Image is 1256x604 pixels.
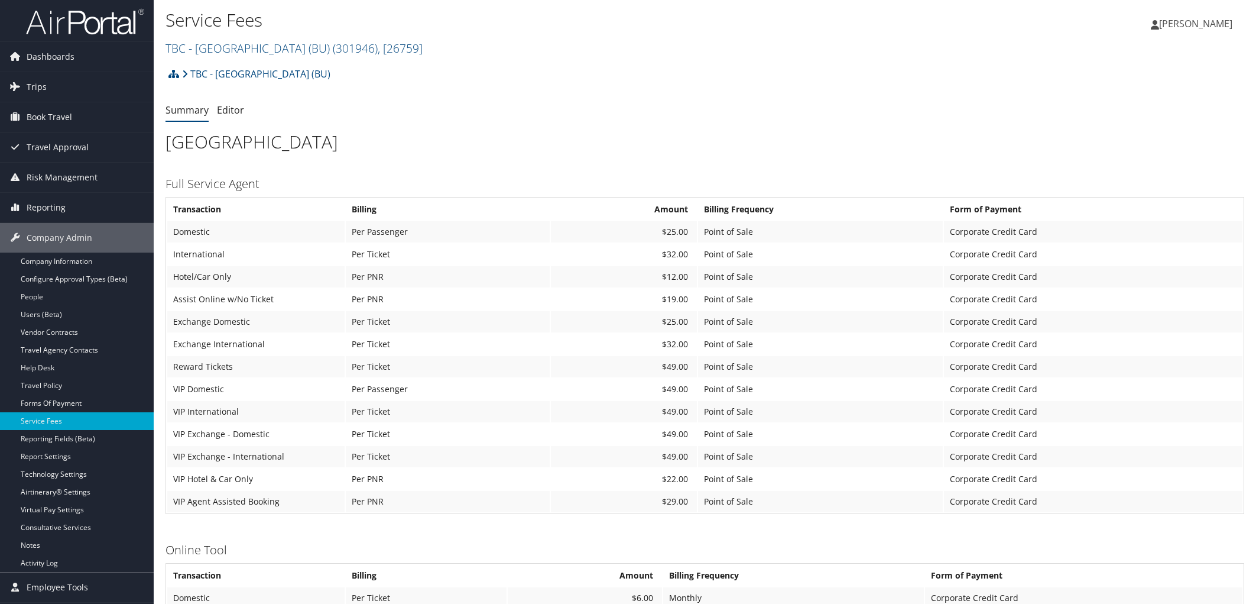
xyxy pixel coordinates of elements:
[167,311,345,332] td: Exchange Domestic
[346,469,550,490] td: Per PNR
[551,401,696,422] td: $49.00
[551,221,696,243] td: $25.00
[346,565,507,586] th: Billing
[925,565,1242,586] th: Form of Payment
[944,289,1242,310] td: Corporate Credit Card
[27,223,92,253] span: Company Admin
[167,199,345,220] th: Transaction
[551,446,696,467] td: $49.00
[165,176,1244,192] h3: Full Service Agent
[27,163,98,192] span: Risk Management
[167,446,345,467] td: VIP Exchange - International
[698,289,943,310] td: Point of Sale
[165,40,423,56] a: TBC - [GEOGRAPHIC_DATA] (BU)
[944,199,1242,220] th: Form of Payment
[944,424,1242,445] td: Corporate Credit Card
[698,244,943,265] td: Point of Sale
[27,133,89,162] span: Travel Approval
[663,565,924,586] th: Billing Frequency
[551,266,696,288] td: $12.00
[167,424,345,445] td: VIP Exchange - Domestic
[167,356,345,377] td: Reward Tickets
[698,424,943,445] td: Point of Sale
[944,491,1242,512] td: Corporate Credit Card
[698,334,943,355] td: Point of Sale
[551,424,696,445] td: $49.00
[165,130,1244,154] h1: [GEOGRAPHIC_DATA]
[551,199,696,220] th: Amount
[698,199,943,220] th: Billing Frequency
[346,446,550,467] td: Per Ticket
[167,469,345,490] td: VIP Hotel & Car Only
[346,266,550,288] td: Per PNR
[165,542,1244,558] h3: Online Tool
[346,424,550,445] td: Per Ticket
[346,199,550,220] th: Billing
[698,266,943,288] td: Point of Sale
[551,244,696,265] td: $32.00
[346,401,550,422] td: Per Ticket
[346,244,550,265] td: Per Ticket
[346,334,550,355] td: Per Ticket
[698,446,943,467] td: Point of Sale
[333,40,378,56] span: ( 301946 )
[551,379,696,400] td: $49.00
[217,104,244,117] a: Editor
[167,266,345,288] td: Hotel/Car Only
[944,311,1242,332] td: Corporate Credit Card
[551,311,696,332] td: $25.00
[167,289,345,310] td: Assist Online w/No Ticket
[944,221,1242,243] td: Corporate Credit Card
[551,334,696,355] td: $32.00
[346,221,550,243] td: Per Passenger
[698,311,943,332] td: Point of Sale
[944,469,1242,490] td: Corporate Credit Card
[698,356,943,377] td: Point of Sale
[551,469,696,490] td: $22.00
[944,379,1242,400] td: Corporate Credit Card
[1159,17,1232,30] span: [PERSON_NAME]
[944,401,1242,422] td: Corporate Credit Card
[378,40,423,56] span: , [ 26759 ]
[551,289,696,310] td: $19.00
[27,193,66,222] span: Reporting
[346,356,550,377] td: Per Ticket
[698,469,943,490] td: Point of Sale
[167,565,345,586] th: Transaction
[167,334,345,355] td: Exchange International
[698,401,943,422] td: Point of Sale
[167,244,345,265] td: International
[1151,6,1244,41] a: [PERSON_NAME]
[27,102,72,132] span: Book Travel
[27,573,88,602] span: Employee Tools
[551,356,696,377] td: $49.00
[944,356,1242,377] td: Corporate Credit Card
[944,266,1242,288] td: Corporate Credit Card
[698,491,943,512] td: Point of Sale
[167,401,345,422] td: VIP International
[944,446,1242,467] td: Corporate Credit Card
[698,221,943,243] td: Point of Sale
[165,8,885,33] h1: Service Fees
[944,334,1242,355] td: Corporate Credit Card
[508,565,663,586] th: Amount
[26,8,144,35] img: airportal-logo.png
[27,72,47,102] span: Trips
[346,311,550,332] td: Per Ticket
[346,491,550,512] td: Per PNR
[27,42,74,72] span: Dashboards
[167,491,345,512] td: VIP Agent Assisted Booking
[182,62,330,86] a: TBC - [GEOGRAPHIC_DATA] (BU)
[167,379,345,400] td: VIP Domestic
[944,244,1242,265] td: Corporate Credit Card
[346,289,550,310] td: Per PNR
[551,491,696,512] td: $29.00
[346,379,550,400] td: Per Passenger
[698,379,943,400] td: Point of Sale
[167,221,345,243] td: Domestic
[165,104,209,117] a: Summary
